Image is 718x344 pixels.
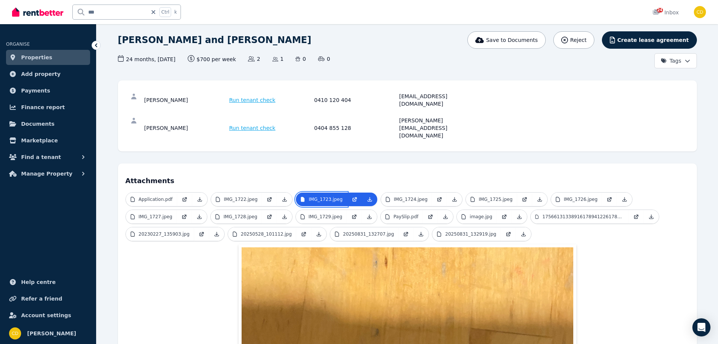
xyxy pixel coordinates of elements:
span: Run tenant check [229,124,276,132]
span: Payments [21,86,50,95]
span: $700 per week [188,55,236,63]
img: Chris Dimitropoulos [9,327,21,339]
a: 20250831_132707.jpg [330,227,398,241]
p: 20250831_132919.jpg [445,231,496,237]
span: 0 [295,55,306,63]
div: [PERSON_NAME] [144,93,227,108]
a: Download Attachment [192,193,207,206]
div: [PERSON_NAME] [144,117,227,139]
a: Download Attachment [277,193,292,206]
span: Properties [21,53,52,62]
a: Open in new Tab [347,210,362,224]
span: Add property [21,69,61,79]
p: 20250831_132707.jpg [343,231,394,237]
button: Create lease agreement [602,31,697,49]
a: Refer a friend [6,291,90,306]
a: 20250831_132919.jpg [432,227,501,241]
p: IMG_1722.jpeg [224,196,258,202]
a: IMG_1729.jpeg [296,210,347,224]
a: Download Attachment [644,210,659,224]
span: Run tenant check [229,96,276,104]
span: Find a tenant [21,153,61,162]
a: IMG_1728.jpeg [211,210,262,224]
a: Open in new Tab [194,227,209,241]
a: 17566131338916178941226178398751.jpg [531,210,629,224]
p: IMG_1728.jpeg [224,214,257,220]
h4: Attachments [126,171,689,186]
a: 20250528_101112.jpg [228,227,296,241]
a: IMG_1724.jpeg [381,193,432,206]
span: Refer a friend [21,294,62,303]
span: Account settings [21,311,71,320]
span: Documents [21,119,55,128]
button: Reject [553,31,594,49]
a: Download Attachment [617,193,632,206]
span: Tags [661,57,681,65]
span: Manage Property [21,169,72,178]
button: Save to Documents [467,31,546,49]
span: ORGANISE [6,42,30,47]
a: Open in new Tab [262,193,277,206]
a: IMG_1725.jpeg [466,193,517,206]
a: Properties [6,50,90,65]
span: Finance report [21,103,65,112]
a: Download Attachment [516,227,531,241]
a: Download Attachment [192,210,207,224]
div: [PERSON_NAME][EMAIL_ADDRESS][DOMAIN_NAME] [399,117,482,139]
a: Marketplace [6,133,90,148]
a: IMG_1723.jpeg [296,193,347,206]
a: IMG_1722.jpeg [211,193,262,206]
a: Open in new Tab [497,210,512,224]
button: Find a tenant [6,150,90,165]
a: Open in new Tab [177,193,192,206]
h1: [PERSON_NAME] and [PERSON_NAME] [118,34,311,46]
a: Open in new Tab [602,193,617,206]
a: Open in new Tab [347,193,362,206]
div: 0404 855 128 [314,117,397,139]
p: image.jpg [470,214,492,220]
a: 20230227_135903.jpg [126,227,194,241]
a: Open in new Tab [423,210,438,224]
span: 24 months , [DATE] [118,55,176,63]
div: Inbox [652,9,679,16]
p: PaySlip.pdf [393,214,418,220]
span: [PERSON_NAME] [27,329,76,338]
a: image.jpg [457,210,497,224]
a: Finance report [6,100,90,115]
a: Open in new Tab [517,193,532,206]
p: IMG_1726.jpeg [564,196,598,202]
a: Download Attachment [311,227,326,241]
span: 1 [273,55,284,63]
span: Ctrl [159,7,171,17]
a: Download Attachment [413,227,429,241]
span: Create lease agreement [617,36,689,44]
span: Marketplace [21,136,58,145]
a: Open in new Tab [262,210,277,224]
a: Download Attachment [209,227,224,241]
div: 0410 120 404 [314,93,397,108]
button: Manage Property [6,166,90,181]
span: Reject [570,36,586,44]
p: 17566131338916178941226178398751.jpg [542,214,624,220]
span: Help centre [21,278,56,287]
span: 24 [657,8,663,12]
a: Payments [6,83,90,98]
p: IMG_1725.jpeg [479,196,513,202]
a: IMG_1727.jpeg [126,210,177,224]
p: 20250528_101112.jpg [241,231,292,237]
img: RentBetter [12,6,63,18]
button: Tags [654,53,697,68]
span: 2 [248,55,260,63]
span: Save to Documents [486,36,538,44]
a: Help centre [6,275,90,290]
a: Open in new Tab [177,210,192,224]
a: Download Attachment [447,193,462,206]
a: Application.pdf [126,193,177,206]
p: IMG_1724.jpeg [394,196,428,202]
a: Open in new Tab [296,227,311,241]
a: IMG_1726.jpeg [551,193,602,206]
p: Application.pdf [139,196,173,202]
p: 20230227_135903.jpg [139,231,190,237]
span: 0 [318,55,330,63]
a: Add property [6,66,90,82]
